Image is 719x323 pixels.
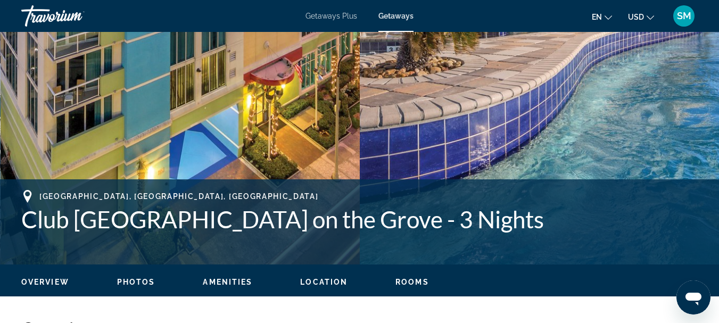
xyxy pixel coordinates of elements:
a: Getaways Plus [305,12,357,20]
iframe: Кнопка запуска окна обмена сообщениями [676,280,710,314]
a: Getaways [378,12,414,20]
span: Amenities [203,278,252,286]
span: [GEOGRAPHIC_DATA], [GEOGRAPHIC_DATA], [GEOGRAPHIC_DATA] [39,192,318,201]
span: en [592,13,602,21]
span: Overview [21,278,69,286]
span: SM [677,11,691,21]
button: Change language [592,9,612,24]
button: Photos [117,277,155,287]
span: Photos [117,278,155,286]
span: Rooms [395,278,429,286]
button: Location [300,277,348,287]
button: Change currency [628,9,654,24]
button: User Menu [670,5,698,27]
h1: Club [GEOGRAPHIC_DATA] on the Grove - 3 Nights [21,205,698,233]
span: USD [628,13,644,21]
button: Rooms [395,277,429,287]
a: Travorium [21,2,128,30]
button: Amenities [203,277,252,287]
span: Location [300,278,348,286]
button: Overview [21,277,69,287]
